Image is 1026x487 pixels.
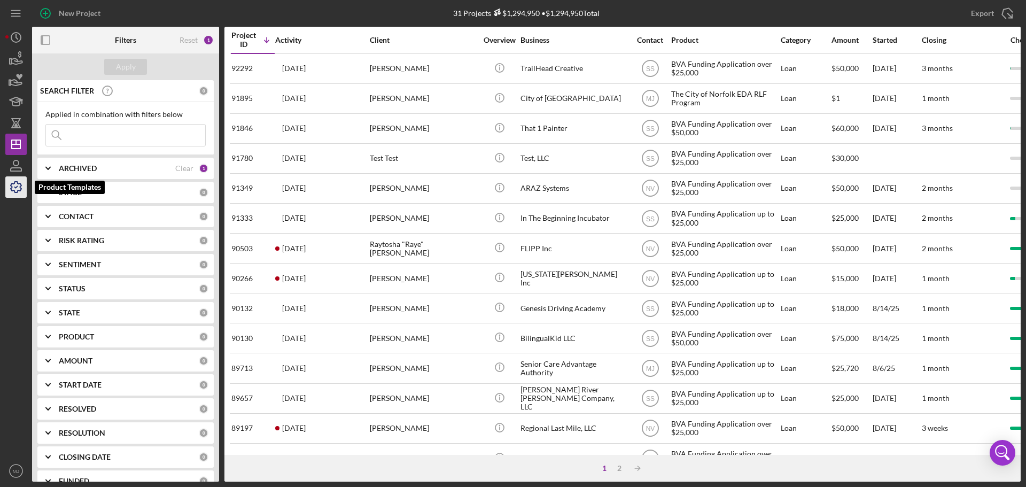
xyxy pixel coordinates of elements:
[199,332,208,342] div: 0
[479,36,519,44] div: Overview
[671,324,778,352] div: BVA Funding Application over $50,000
[831,304,859,313] span: $18,000
[831,274,859,283] span: $15,000
[199,284,208,293] div: 0
[922,94,950,103] time: 1 month
[831,36,872,44] div: Amount
[520,144,627,173] div: Test, LLC
[781,234,830,262] div: Loan
[873,444,921,473] div: [DATE]
[370,144,477,173] div: Test Test
[520,354,627,382] div: Senior Care Advantage Authority
[491,9,540,18] div: $1,294,950
[59,333,94,341] b: PRODUCT
[59,453,111,461] b: CLOSING DATE
[671,84,778,113] div: The City of Norfolk EDA RLF Program
[873,204,921,233] div: [DATE]
[59,236,104,245] b: RISK RATING
[831,423,859,432] span: $50,000
[520,234,627,262] div: FLIPP Inc
[671,55,778,83] div: BVA Funding Application over $25,000
[831,334,859,343] span: $75,000
[922,123,953,133] time: 3 months
[922,453,948,462] time: 2 weeks
[116,59,136,75] div: Apply
[370,55,477,83] div: [PERSON_NAME]
[671,294,778,322] div: BVA Funding Application up to $25,000
[971,3,994,24] div: Export
[630,36,670,44] div: Contact
[199,308,208,318] div: 0
[59,477,89,485] b: FUNDED
[781,264,830,292] div: Loan
[520,204,627,233] div: In The Beginning Incubator
[199,236,208,245] div: 0
[922,36,1002,44] div: Closing
[922,64,953,73] time: 3 months
[32,3,111,24] button: New Project
[115,36,136,44] b: Filters
[59,3,100,24] div: New Project
[520,384,627,413] div: [PERSON_NAME] River [PERSON_NAME] Company, LLC
[282,424,306,432] time: 2025-09-25 14:54
[520,114,627,143] div: That 1 Painter
[370,414,477,443] div: [PERSON_NAME]
[646,65,654,73] text: SS
[646,95,655,103] text: MJ
[671,174,778,203] div: BVA Funding Application over $25,000
[781,174,830,203] div: Loan
[873,354,921,382] div: 8/6/25
[199,404,208,414] div: 0
[922,423,948,432] time: 3 weeks
[231,204,274,233] div: 91333
[990,440,1015,466] div: Open Intercom Messenger
[231,414,274,443] div: 89197
[199,476,208,486] div: 0
[370,234,477,262] div: Raytosha "Raye" [PERSON_NAME]
[59,429,105,437] b: RESOLUTION
[13,468,20,474] text: MJ
[781,55,830,83] div: Loan
[370,36,477,44] div: Client
[231,294,274,322] div: 90132
[370,354,477,382] div: [PERSON_NAME]
[199,212,208,221] div: 0
[646,335,654,342] text: SS
[370,114,477,143] div: [PERSON_NAME]
[282,304,306,313] time: 2025-09-24 12:28
[873,384,921,413] div: [DATE]
[646,305,654,312] text: SS
[831,64,859,73] span: $50,000
[231,84,274,113] div: 91895
[873,114,921,143] div: [DATE]
[831,123,859,133] span: $60,000
[922,183,953,192] time: 2 months
[671,264,778,292] div: BVA Funding Application up to $25,000
[520,294,627,322] div: Genesis Driving Academy
[370,204,477,233] div: [PERSON_NAME]
[282,64,306,73] time: 2025-10-02 11:47
[671,234,778,262] div: BVA Funding Application over $25,000
[282,454,306,462] time: 2025-09-30 15:04
[646,455,655,462] text: NV
[781,84,830,113] div: Loan
[199,428,208,438] div: 0
[646,125,654,133] text: SS
[59,405,96,413] b: RESOLVED
[873,36,921,44] div: Started
[960,3,1021,24] button: Export
[282,274,306,283] time: 2025-09-23 20:44
[873,55,921,83] div: [DATE]
[282,334,306,343] time: 2025-09-30 20:50
[831,354,872,382] div: $25,720
[781,354,830,382] div: Loan
[922,274,950,283] time: 1 month
[646,425,655,432] text: NV
[370,444,477,473] div: [PERSON_NAME]
[199,188,208,197] div: 0
[873,324,921,352] div: 8/14/25
[231,31,256,48] div: Project ID
[831,153,859,163] span: $30,000
[520,444,627,473] div: VroomBrick Inc.
[231,55,274,83] div: 92292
